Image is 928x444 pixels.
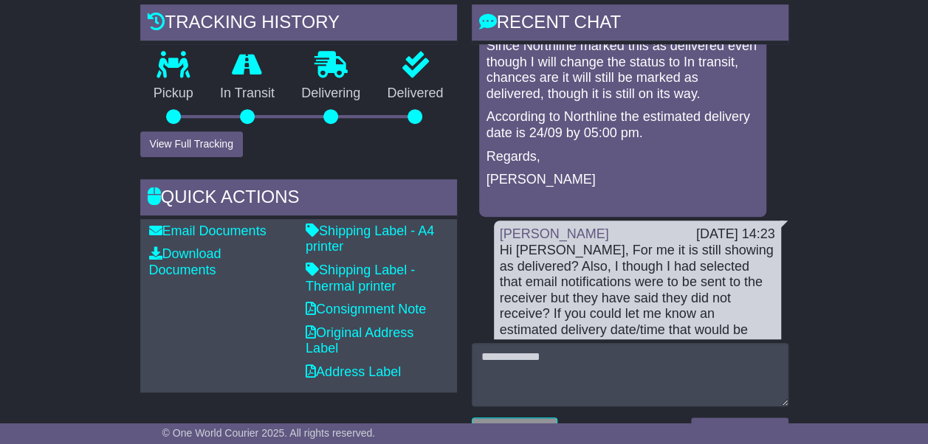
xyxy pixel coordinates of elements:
a: Email Documents [149,223,267,238]
p: Pickup [140,86,207,102]
a: Original Address Label [306,325,413,356]
p: Delivering [288,86,374,102]
div: RECENT CHAT [472,4,788,44]
button: View Full Tracking [140,131,243,157]
a: Consignment Note [306,302,426,316]
div: [DATE] 14:23 [696,226,775,243]
p: Regards, [487,149,759,165]
p: Since Northline marked this as delivered even though I will change the status to In transit, chan... [487,38,759,102]
p: Delivered [374,86,456,102]
a: Shipping Label - A4 printer [306,223,434,254]
p: [PERSON_NAME] [487,172,759,188]
p: In Transit [207,86,288,102]
a: Address Label [306,364,401,379]
div: Quick Actions [140,179,457,219]
p: According to Northline the estimated delivery date is 24/09 by 05:00 pm. [487,109,759,141]
div: Hi [PERSON_NAME], For me it is still showing as delivered? Also, I though I had selected that ema... [500,243,775,370]
div: Tracking history [140,4,457,44]
a: Download Documents [149,246,221,277]
a: Shipping Label - Thermal printer [306,263,415,294]
button: Send a Message [691,417,788,443]
a: [PERSON_NAME] [500,226,609,241]
span: © One World Courier 2025. All rights reserved. [162,427,376,439]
